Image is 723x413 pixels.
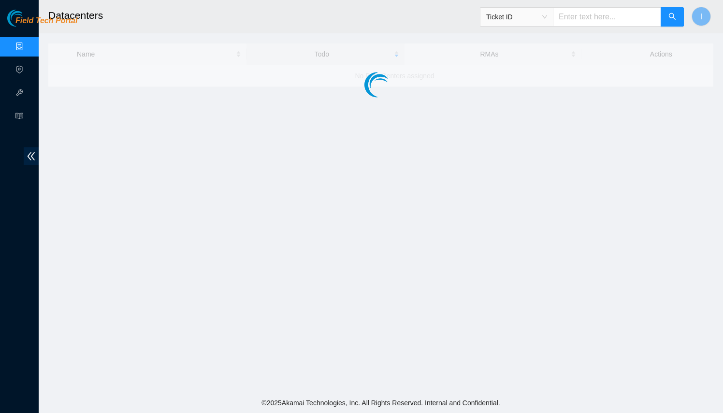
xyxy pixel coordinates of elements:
[692,7,711,26] button: I
[7,10,49,27] img: Akamai Technologies
[24,147,39,165] span: double-left
[668,13,676,22] span: search
[553,7,661,27] input: Enter text here...
[700,11,702,23] span: I
[486,10,547,24] span: Ticket ID
[39,393,723,413] footer: © 2025 Akamai Technologies, Inc. All Rights Reserved. Internal and Confidential.
[15,16,77,26] span: Field Tech Portal
[661,7,684,27] button: search
[7,17,77,30] a: Akamai TechnologiesField Tech Portal
[15,108,23,127] span: read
